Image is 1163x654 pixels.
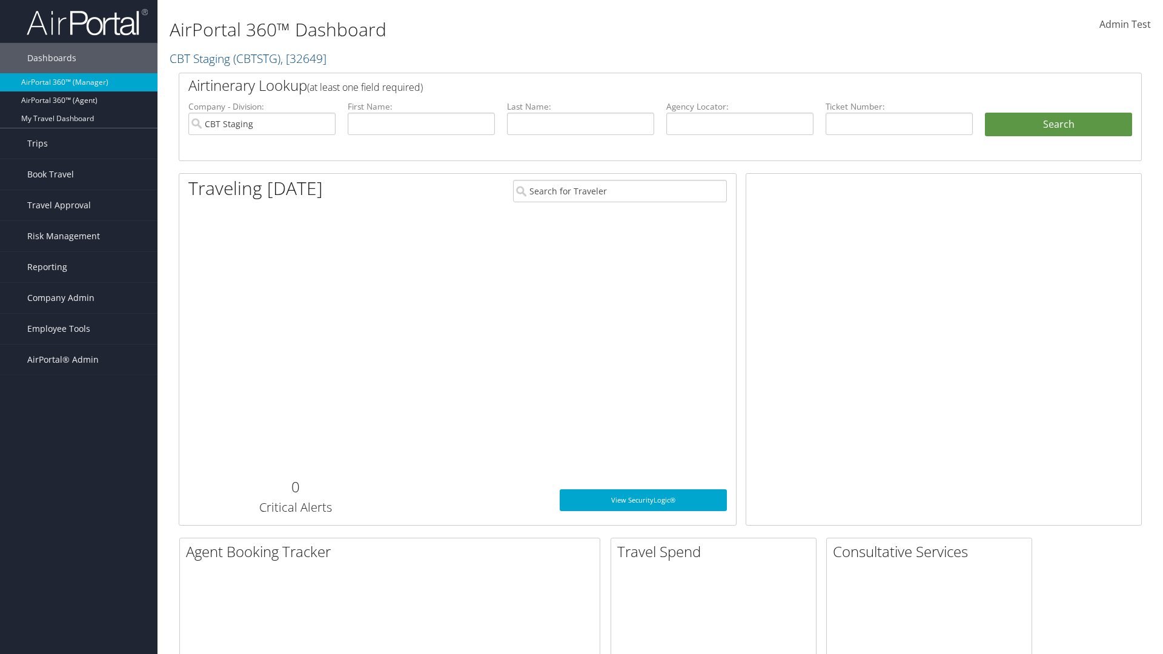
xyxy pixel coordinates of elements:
h1: Traveling [DATE] [188,176,323,201]
a: Admin Test [1099,6,1151,44]
h2: Agent Booking Tracker [186,541,600,562]
span: Dashboards [27,43,76,73]
span: Reporting [27,252,67,282]
h2: Travel Spend [617,541,816,562]
label: Ticket Number: [826,101,973,113]
span: Trips [27,128,48,159]
a: CBT Staging [170,50,326,67]
h2: Consultative Services [833,541,1032,562]
label: First Name: [348,101,495,113]
span: Company Admin [27,283,94,313]
a: View SecurityLogic® [560,489,727,511]
h2: 0 [188,477,402,497]
label: Company - Division: [188,101,336,113]
button: Search [985,113,1132,137]
span: Employee Tools [27,314,90,344]
label: Last Name: [507,101,654,113]
span: AirPortal® Admin [27,345,99,375]
label: Agency Locator: [666,101,813,113]
span: ( CBTSTG ) [233,50,280,67]
span: Admin Test [1099,18,1151,31]
img: airportal-logo.png [27,8,148,36]
h2: Airtinerary Lookup [188,75,1052,96]
span: Travel Approval [27,190,91,220]
span: (at least one field required) [307,81,423,94]
span: Risk Management [27,221,100,251]
h1: AirPortal 360™ Dashboard [170,17,824,42]
span: , [ 32649 ] [280,50,326,67]
h3: Critical Alerts [188,499,402,516]
span: Book Travel [27,159,74,190]
input: Search for Traveler [513,180,727,202]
